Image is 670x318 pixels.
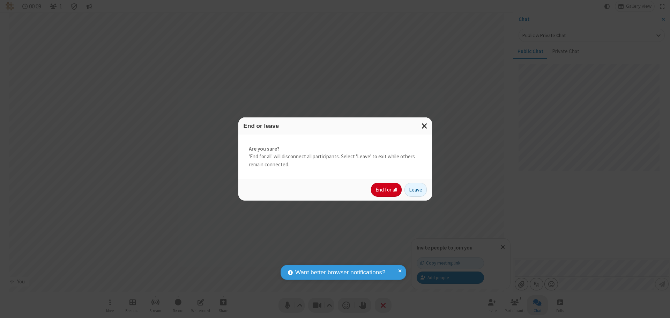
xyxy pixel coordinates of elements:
button: End for all [371,183,402,197]
div: 'End for all' will disconnect all participants. Select 'Leave' to exit while others remain connec... [238,135,432,179]
button: Close modal [417,117,432,135]
button: Leave [404,183,427,197]
strong: Are you sure? [249,145,422,153]
span: Want better browser notifications? [295,268,385,277]
h3: End or leave [244,123,427,129]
